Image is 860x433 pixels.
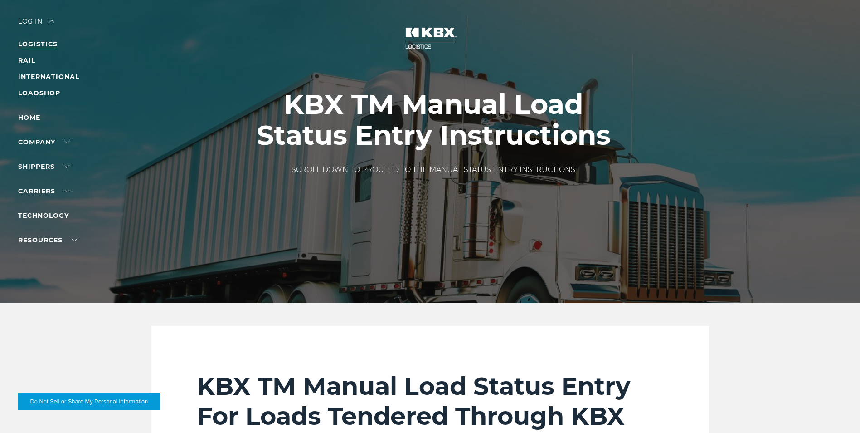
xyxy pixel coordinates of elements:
a: Technology [18,212,69,220]
img: kbx logo [396,18,464,58]
a: Company [18,138,70,146]
a: RAIL [18,56,35,64]
h1: KBX TM Manual Load Status Entry Instructions [248,89,619,151]
a: INTERNATIONAL [18,73,79,81]
a: Carriers [18,187,70,195]
a: LOGISTICS [18,40,58,48]
a: LOADSHOP [18,89,60,97]
a: RESOURCES [18,236,77,244]
a: SHIPPERS [18,162,69,171]
div: Log in [18,18,54,31]
button: Do Not Sell or Share My Personal Information [18,393,160,410]
p: SCROLL DOWN TO PROCEED TO THE MANUAL STATUS ENTRY INSTRUCTIONS [248,164,619,175]
img: arrow [49,20,54,23]
a: Home [18,113,40,122]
